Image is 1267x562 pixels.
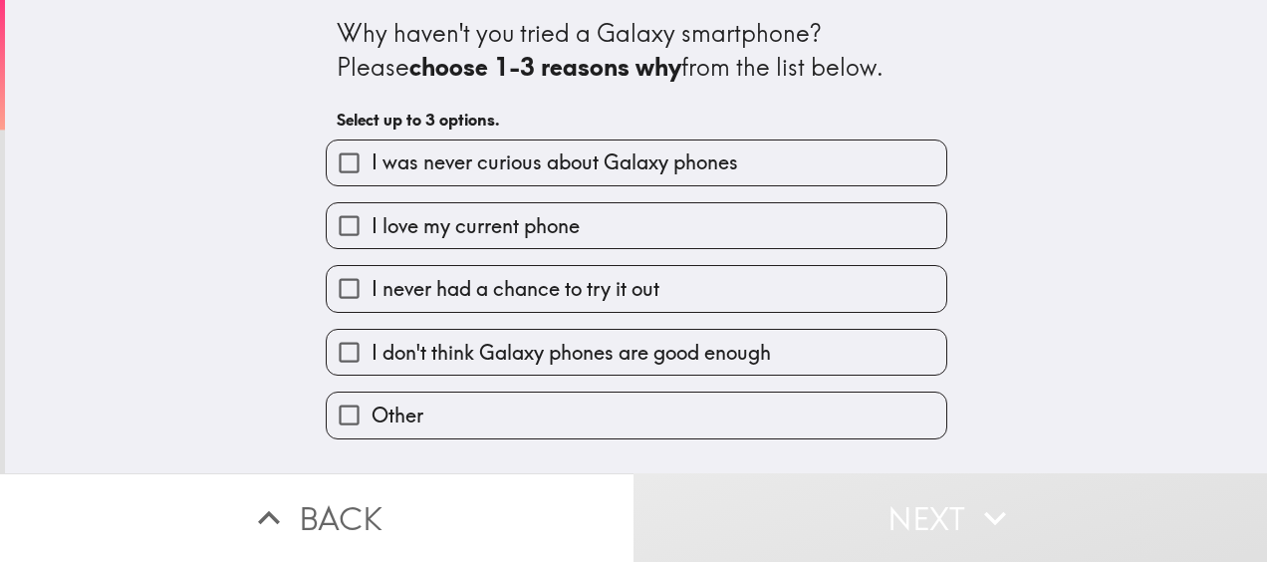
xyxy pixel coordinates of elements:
[372,212,580,240] span: I love my current phone
[372,148,738,176] span: I was never curious about Galaxy phones
[327,266,946,311] button: I never had a chance to try it out
[372,402,423,429] span: Other
[409,52,681,82] b: choose 1-3 reasons why
[372,339,771,367] span: I don't think Galaxy phones are good enough
[327,203,946,248] button: I love my current phone
[372,275,659,303] span: I never had a chance to try it out
[633,473,1267,562] button: Next
[327,140,946,185] button: I was never curious about Galaxy phones
[327,393,946,437] button: Other
[337,17,936,84] div: Why haven't you tried a Galaxy smartphone? Please from the list below.
[337,109,936,131] h6: Select up to 3 options.
[327,330,946,375] button: I don't think Galaxy phones are good enough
